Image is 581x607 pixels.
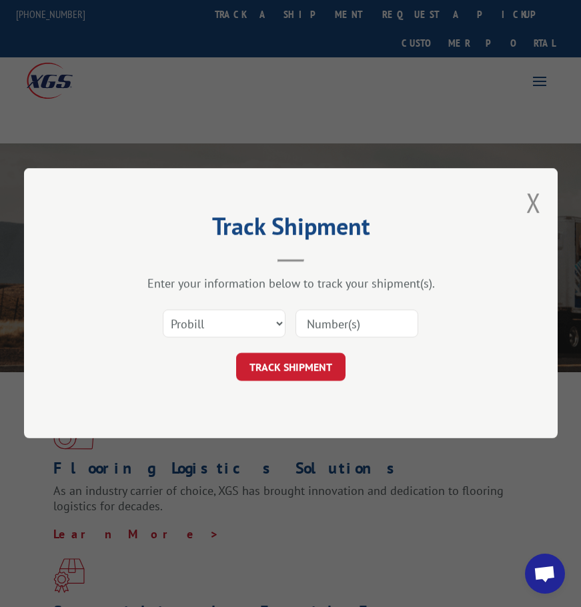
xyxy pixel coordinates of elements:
input: Number(s) [296,310,418,338]
a: Open chat [525,554,565,594]
button: Close modal [526,185,541,220]
button: TRACK SHIPMENT [236,354,346,382]
h2: Track Shipment [91,217,491,242]
div: Enter your information below to track your shipment(s). [91,276,491,291]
